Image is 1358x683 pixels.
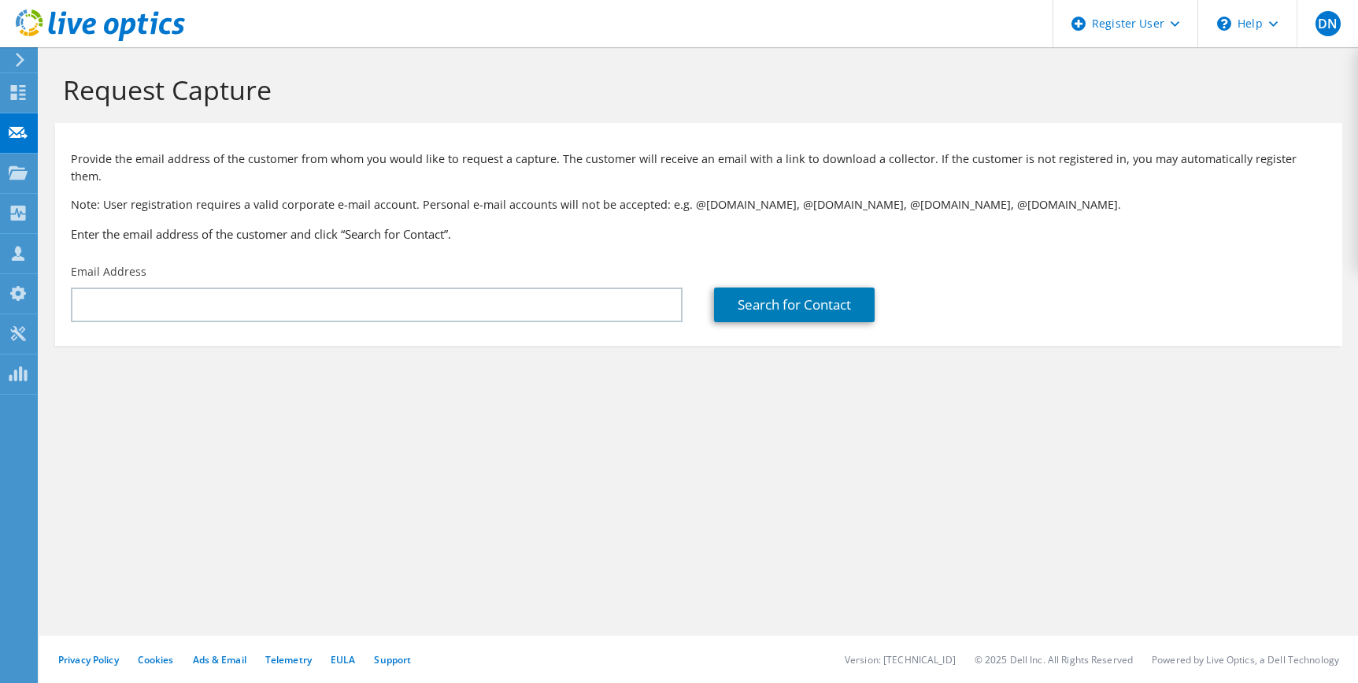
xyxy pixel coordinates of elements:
[58,653,119,666] a: Privacy Policy
[71,225,1327,243] h3: Enter the email address of the customer and click “Search for Contact”.
[138,653,174,666] a: Cookies
[374,653,411,666] a: Support
[265,653,312,666] a: Telemetry
[71,150,1327,185] p: Provide the email address of the customer from whom you would like to request a capture. The cust...
[193,653,246,666] a: Ads & Email
[71,196,1327,213] p: Note: User registration requires a valid corporate e-mail account. Personal e-mail accounts will ...
[975,653,1133,666] li: © 2025 Dell Inc. All Rights Reserved
[1152,653,1339,666] li: Powered by Live Optics, a Dell Technology
[714,288,875,322] a: Search for Contact
[331,653,355,666] a: EULA
[1217,17,1231,31] svg: \n
[71,264,146,280] label: Email Address
[845,653,956,666] li: Version: [TECHNICAL_ID]
[1315,11,1341,36] span: DN
[63,73,1327,106] h1: Request Capture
